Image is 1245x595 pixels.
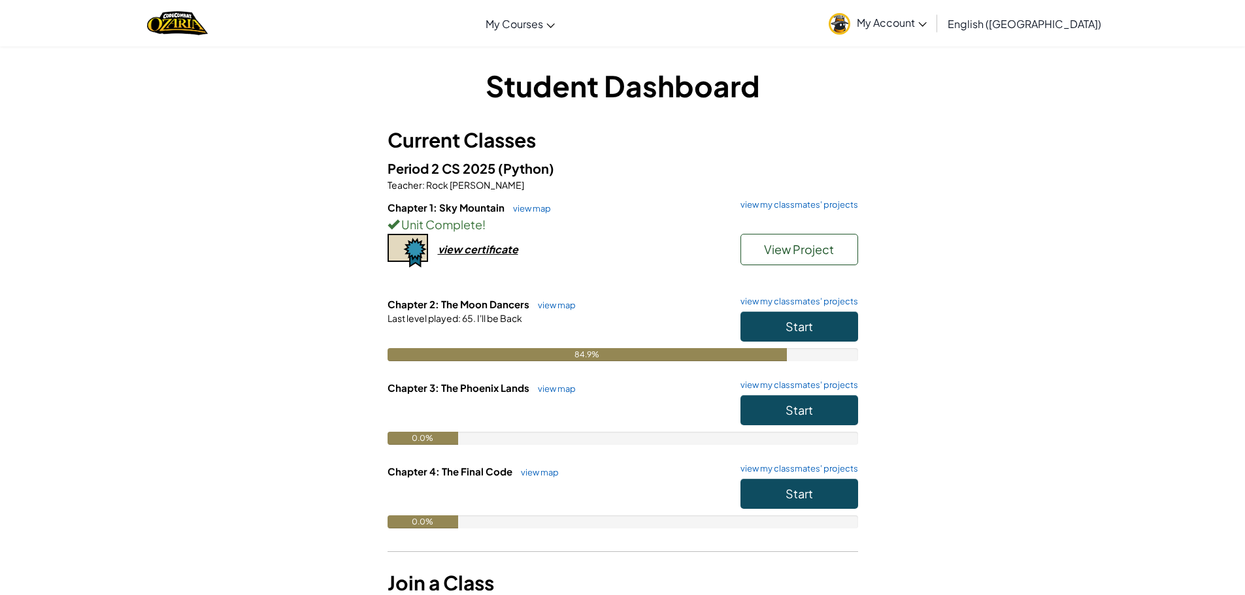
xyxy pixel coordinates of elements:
[740,312,858,342] button: Start
[506,203,551,214] a: view map
[948,17,1101,31] span: English ([GEOGRAPHIC_DATA])
[479,6,561,41] a: My Courses
[734,297,858,306] a: view my classmates' projects
[422,179,425,191] span: :
[514,467,559,477] a: view map
[147,10,208,37] img: Home
[388,381,531,394] span: Chapter 3: The Phoenix Lands
[388,312,458,324] span: Last level played
[388,298,531,310] span: Chapter 2: The Moon Dancers
[498,160,554,176] span: (Python)
[399,217,482,232] span: Unit Complete
[388,179,422,191] span: Teacher
[786,402,813,417] span: Start
[857,16,927,29] span: My Account
[829,13,850,35] img: avatar
[531,300,576,310] a: view map
[822,3,933,44] a: My Account
[388,515,458,528] div: 0.0%
[476,312,522,324] span: I'll be Back
[388,160,498,176] span: Period 2 CS 2025
[388,234,428,268] img: certificate-icon.png
[734,464,858,473] a: view my classmates' projects
[734,381,858,389] a: view my classmates' projects
[388,201,506,214] span: Chapter 1: Sky Mountain
[786,319,813,334] span: Start
[425,179,524,191] span: Rock [PERSON_NAME]
[486,17,543,31] span: My Courses
[388,432,458,445] div: 0.0%
[147,10,208,37] a: Ozaria by CodeCombat logo
[941,6,1108,41] a: English ([GEOGRAPHIC_DATA])
[734,201,858,209] a: view my classmates' projects
[531,383,576,394] a: view map
[740,234,858,265] button: View Project
[388,65,858,106] h1: Student Dashboard
[388,242,518,256] a: view certificate
[388,348,787,361] div: 84.9%
[764,242,834,257] span: View Project
[388,125,858,155] h3: Current Classes
[482,217,486,232] span: !
[458,312,461,324] span: :
[740,479,858,509] button: Start
[786,486,813,501] span: Start
[388,465,514,477] span: Chapter 4: The Final Code
[438,242,518,256] div: view certificate
[461,312,476,324] span: 65.
[740,395,858,425] button: Start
